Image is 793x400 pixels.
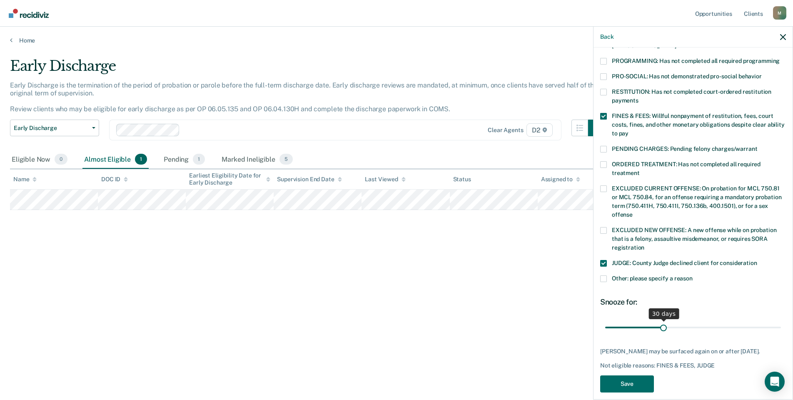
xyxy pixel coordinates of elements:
div: Pending [162,150,207,169]
p: Early Discharge is the termination of the period of probation or parole before the full-term disc... [10,81,601,113]
div: Assigned to [541,176,580,183]
span: FINES & FEES: Willful nonpayment of restitution, fees, court costs, fines, and other monetary obl... [612,112,785,137]
div: Open Intercom Messenger [765,372,785,392]
span: EXCLUDED NEW OFFENSE: A new offense while on probation that is a felony, assaultive misdemeanor, ... [612,227,776,251]
div: M [773,6,786,20]
span: D2 [526,123,553,137]
span: 5 [279,154,293,165]
div: Not eligible reasons: FINES & FEES, JUDGE [600,362,786,369]
span: Early Discharge [14,125,89,132]
button: Back [600,33,613,40]
span: 1 [135,154,147,165]
div: Snooze for: [600,297,786,307]
span: PENDING CHARGES: Pending felony charges/warrant [612,145,757,152]
div: Status [453,176,471,183]
div: Eligible Now [10,150,69,169]
span: Other: please specify a reason [612,275,693,282]
div: DOC ID [101,176,128,183]
img: Recidiviz [9,9,49,18]
button: Save [600,375,654,392]
span: RESTITUTION: Has not completed court-ordered restitution payments [612,88,771,104]
a: Home [10,37,783,44]
span: EXCLUDED CURRENT OFFENSE: On probation for MCL 750.81 or MCL 750.84, for an offense requiring a m... [612,185,781,218]
div: Early Discharge [10,57,605,81]
span: 0 [55,154,67,165]
span: JUDGE: County Judge declined client for consideration [612,260,757,266]
div: Last Viewed [365,176,405,183]
span: PROGRAMMING: Has not completed all required programming [612,57,780,64]
div: Earliest Eligibility Date for Early Discharge [189,172,270,186]
div: Marked Ineligible [220,150,294,169]
span: 1 [193,154,205,165]
span: ORDERED TREATMENT: Has not completed all required treatment [612,161,761,176]
div: Name [13,176,37,183]
span: PRO-SOCIAL: Has not demonstrated pro-social behavior [612,73,762,80]
button: Profile dropdown button [773,6,786,20]
div: Supervision End Date [277,176,342,183]
div: [PERSON_NAME] may be surfaced again on or after [DATE]. [600,348,786,355]
div: Almost Eligible [82,150,149,169]
div: Clear agents [488,127,523,134]
div: 30 days [649,308,679,319]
